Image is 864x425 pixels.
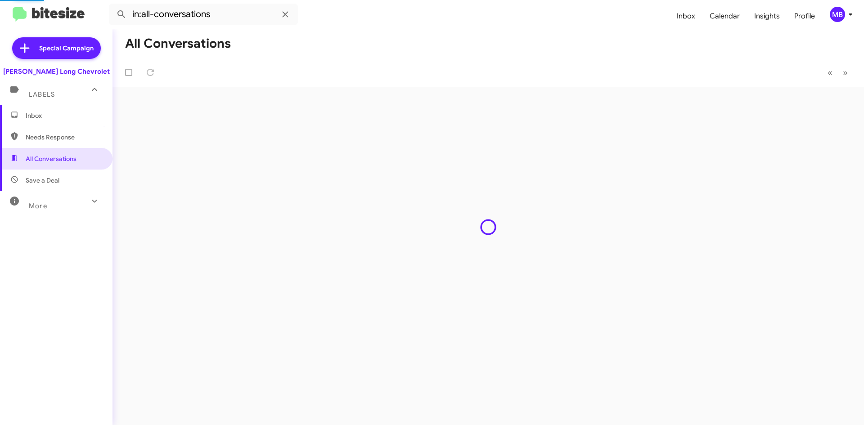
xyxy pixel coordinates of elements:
[12,37,101,59] a: Special Campaign
[830,7,845,22] div: MB
[3,67,110,76] div: [PERSON_NAME] Long Chevrolet
[823,63,853,82] nav: Page navigation example
[26,154,76,163] span: All Conversations
[29,90,55,98] span: Labels
[702,3,747,29] a: Calendar
[26,176,59,185] span: Save a Deal
[787,3,822,29] a: Profile
[125,36,231,51] h1: All Conversations
[828,67,832,78] span: «
[822,7,854,22] button: MB
[26,111,102,120] span: Inbox
[39,44,94,53] span: Special Campaign
[843,67,848,78] span: »
[747,3,787,29] a: Insights
[837,63,853,82] button: Next
[29,202,47,210] span: More
[822,63,838,82] button: Previous
[109,4,298,25] input: Search
[670,3,702,29] a: Inbox
[26,133,102,142] span: Needs Response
